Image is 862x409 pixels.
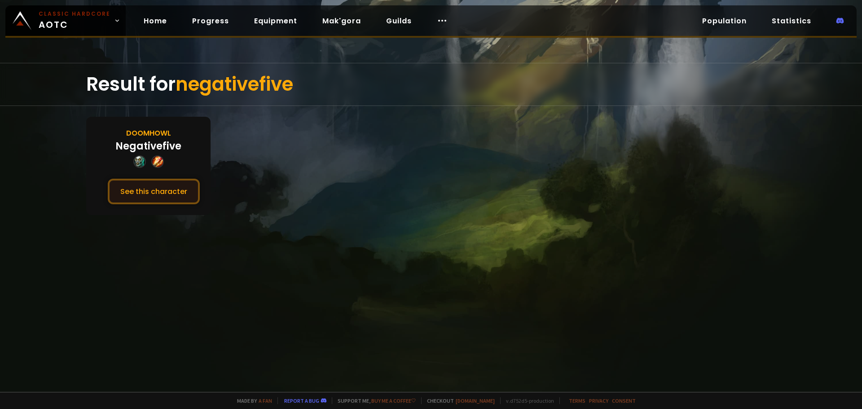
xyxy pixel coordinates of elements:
[695,12,754,30] a: Population
[284,397,319,404] a: Report a bug
[765,12,818,30] a: Statistics
[500,397,554,404] span: v. d752d5 - production
[589,397,608,404] a: Privacy
[371,397,416,404] a: Buy me a coffee
[5,5,126,36] a: Classic HardcoreAOTC
[108,179,200,204] button: See this character
[379,12,419,30] a: Guilds
[612,397,636,404] a: Consent
[176,71,293,97] span: negativefive
[126,128,171,139] div: Doomhowl
[232,397,272,404] span: Made by
[185,12,236,30] a: Progress
[247,12,304,30] a: Equipment
[569,397,585,404] a: Terms
[39,10,110,18] small: Classic Hardcore
[315,12,368,30] a: Mak'gora
[259,397,272,404] a: a fan
[86,63,776,106] div: Result for
[456,397,495,404] a: [DOMAIN_NAME]
[115,139,181,154] div: Negativefive
[332,397,416,404] span: Support me,
[39,10,110,31] span: AOTC
[421,397,495,404] span: Checkout
[136,12,174,30] a: Home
